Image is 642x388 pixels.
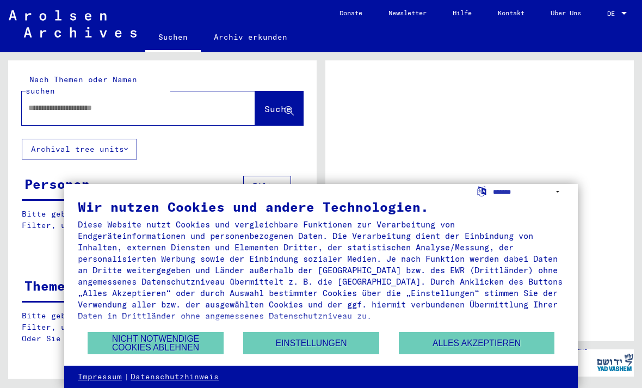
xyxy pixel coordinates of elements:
button: Nicht notwendige Cookies ablehnen [88,332,224,354]
span: Suche [264,103,292,114]
img: Arolsen_neg.svg [9,10,137,38]
a: Impressum [78,372,122,383]
button: Suche [255,91,303,125]
div: Themen [24,276,73,295]
button: Einstellungen [243,332,379,354]
button: Filter [243,176,291,196]
button: Alles akzeptieren [399,332,554,354]
div: Diese Website nutzt Cookies und vergleichbare Funktionen zur Verarbeitung von Endgeräteinformatio... [78,219,564,322]
span: DE [607,10,619,17]
img: yv_logo.png [595,349,635,376]
span: Filter [252,181,282,191]
a: Datenschutzhinweis [131,372,219,383]
p: Bitte geben Sie einen Suchbegriff ein oder nutzen Sie die Filter, um Suchertreffer zu erhalten. [22,208,303,231]
a: Suchen [145,24,201,52]
mat-label: Nach Themen oder Namen suchen [26,75,137,96]
div: Personen [24,174,90,194]
select: Sprache auswählen [493,184,564,200]
button: Archival tree units [22,139,137,159]
p: Bitte geben Sie einen Suchbegriff ein oder nutzen Sie die Filter, um Suchertreffer zu erhalten. O... [22,310,303,344]
label: Sprache auswählen [476,186,487,196]
a: Archiv erkunden [201,24,300,50]
div: Wir nutzen Cookies und andere Technologien. [78,200,564,213]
